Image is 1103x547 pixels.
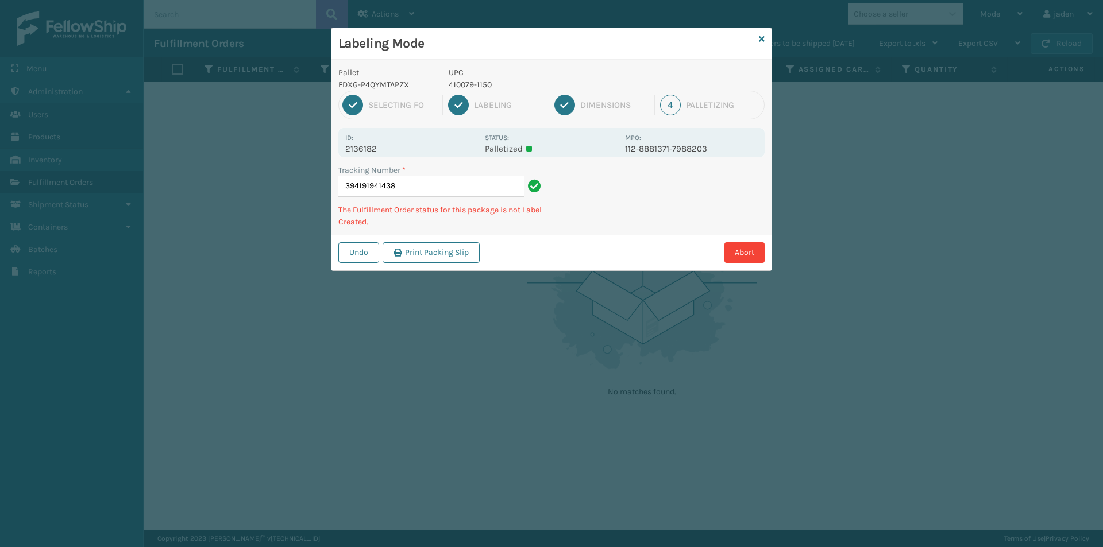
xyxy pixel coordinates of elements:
[338,35,754,52] h3: Labeling Mode
[474,100,543,110] div: Labeling
[625,143,758,154] p: 112-8881371-7988203
[368,100,437,110] div: Selecting FO
[625,134,641,142] label: MPO:
[449,79,618,91] p: 410079-1150
[338,79,435,91] p: FDXG-P4QYMTAPZX
[338,242,379,263] button: Undo
[485,134,509,142] label: Status:
[449,67,618,79] p: UPC
[338,67,435,79] p: Pallet
[686,100,761,110] div: Palletizing
[345,134,353,142] label: Id:
[448,95,469,115] div: 2
[338,204,545,228] p: The Fulfillment Order status for this package is not Label Created.
[660,95,681,115] div: 4
[580,100,649,110] div: Dimensions
[485,143,618,154] p: Palletized
[724,242,765,263] button: Abort
[554,95,575,115] div: 3
[342,95,363,115] div: 1
[338,164,406,176] label: Tracking Number
[345,143,478,154] p: 2136182
[383,242,480,263] button: Print Packing Slip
